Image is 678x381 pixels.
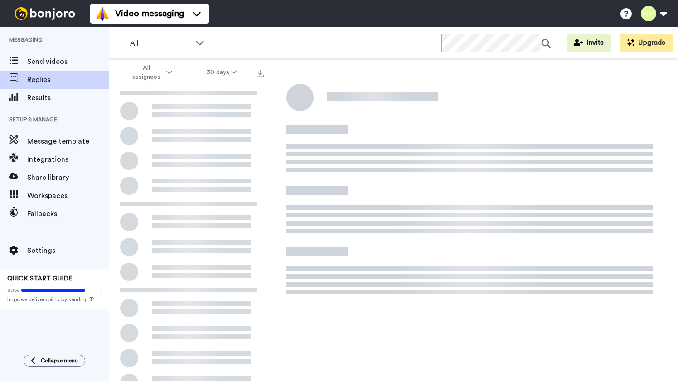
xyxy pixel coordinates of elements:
span: Send videos [27,56,109,67]
span: Collapse menu [41,357,78,364]
img: vm-color.svg [95,6,110,21]
span: 80% [7,287,19,294]
button: 30 days [189,64,254,81]
img: export.svg [257,70,264,77]
span: All [130,38,191,49]
button: Collapse menu [24,355,85,367]
button: All assignees [111,60,189,85]
span: Improve deliverability by sending [PERSON_NAME]’s from your own email [7,296,102,303]
span: QUICK START GUIDE [7,275,73,282]
button: Invite [567,34,611,52]
span: Message template [27,136,109,147]
img: bj-logo-header-white.svg [11,7,79,20]
span: All assignees [128,63,165,82]
button: Upgrade [620,34,673,52]
span: Settings [27,245,109,256]
span: Results [27,92,109,103]
span: Integrations [27,154,109,165]
span: Fallbacks [27,208,109,219]
span: Replies [27,74,109,85]
span: Video messaging [115,7,184,20]
span: Workspaces [27,190,109,201]
button: Export all results that match these filters now. [254,66,266,79]
span: Share library [27,172,109,183]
